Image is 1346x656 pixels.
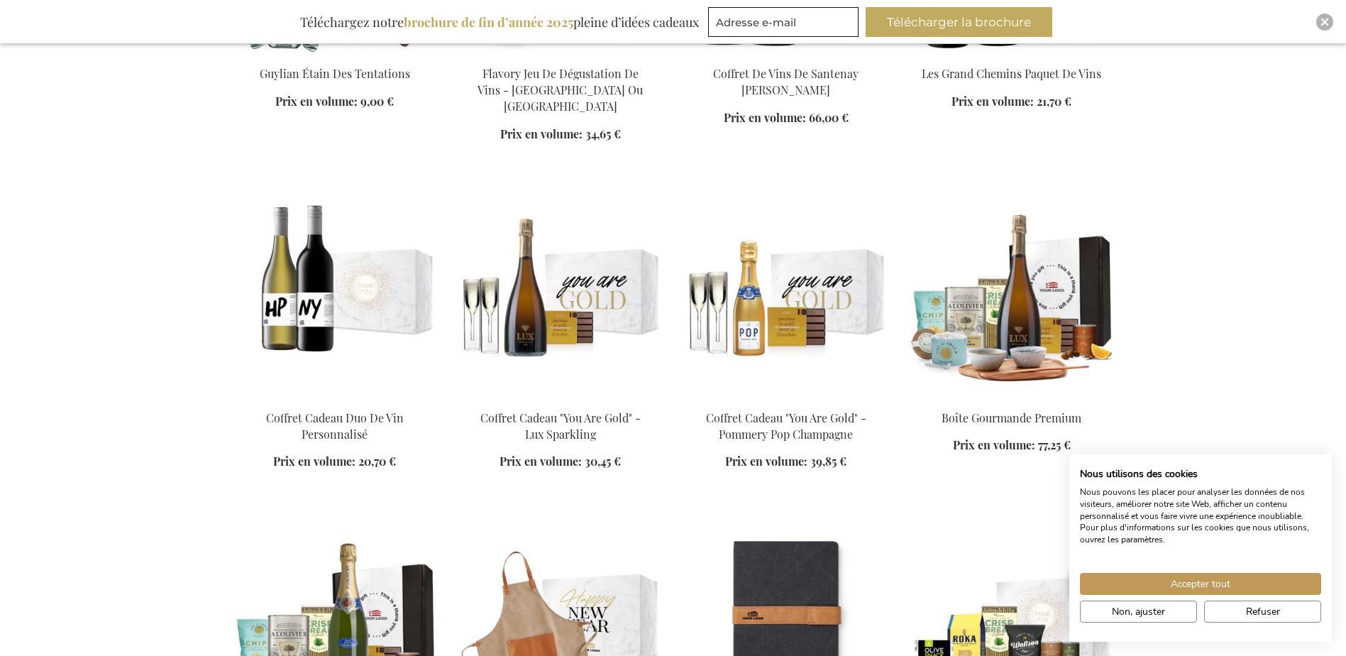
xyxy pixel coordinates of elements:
a: Coffret Cadeau "You Are Gold" - Lux Sparkling [480,410,641,442]
span: Prix en volume: [500,126,583,141]
span: Prix en volume: [725,454,807,469]
a: Personalised Wine Duo Gift Box [233,392,436,405]
span: Accepter tout [1171,576,1230,591]
a: Flavory Jeu De Dégustation De Vins - Italie Ou Espagne [459,48,662,62]
a: You Are Gold Gift Box - Lux Sparkling [459,392,662,405]
span: Prix en volume: [724,110,806,125]
img: Close [1320,18,1329,26]
span: 9,00 € [360,94,394,109]
a: Prix en volume: 77,25 € [953,437,1071,454]
span: Prix en volume: [273,454,355,469]
a: Guylian Étain Des Tentations [260,66,410,81]
span: Refuser [1246,604,1280,619]
a: Premium Gourmet Box [910,392,1113,405]
span: 30,45 € [585,454,621,469]
img: Personalised Wine Duo Gift Box [233,199,436,398]
a: Prix en volume: 20,70 € [273,454,396,470]
button: Accepter tous les cookies [1080,573,1321,595]
a: Prix en volume: 39,85 € [725,454,846,470]
button: Ajustez les préférences de cookie [1080,601,1197,623]
span: 20,70 € [358,454,396,469]
img: Premium Gourmet Box [910,199,1113,398]
span: Prix en volume: [275,94,358,109]
a: Coffret De Vins De Santenay Yves Girardin [685,48,888,62]
div: Close [1316,13,1333,31]
a: Prix en volume: 34,65 € [500,126,621,143]
a: Prix en volume: 66,00 € [724,110,849,126]
a: Coffret Cadeau "You Are Gold" - Pommery Pop Champagne [706,410,866,442]
input: Adresse e-mail [708,7,859,37]
a: Prix en volume: 9,00 € [275,94,394,110]
h2: Nous utilisons des cookies [1080,468,1321,481]
div: Téléchargez notre pleine d’idées cadeaux [294,7,705,37]
span: Non, ajuster [1112,604,1165,619]
a: Les Grand Chemins Paquet De Vins [922,66,1101,81]
span: Prix en volume: [500,454,582,469]
a: Guylian Étain Des Tentations [233,48,436,62]
p: Nous pouvons les placer pour analyser les données de nos visiteurs, améliorer notre site Web, aff... [1080,486,1321,546]
a: Coffret Cadeau "You Are Gold" - Pommery Pop Champagne [685,392,888,405]
span: 34,65 € [585,126,621,141]
a: Coffret De Vins De Santenay [PERSON_NAME] [713,66,859,97]
a: Coffret Cadeau Duo De Vin Personnalisé [266,410,404,442]
span: 39,85 € [810,454,846,469]
button: Refuser tous les cookies [1204,601,1321,623]
a: Les Grand Chemins Paquet De Vins [910,48,1113,62]
button: Télécharger la brochure [866,7,1052,37]
a: Boîte Gourmande Premium [942,410,1081,425]
form: marketing offers and promotions [708,7,863,41]
img: Coffret Cadeau "You Are Gold" - Pommery Pop Champagne [685,199,888,398]
a: Prix en volume: 21,70 € [951,94,1071,110]
b: brochure de fin d’année 2025 [404,13,573,31]
a: Prix en volume: 30,45 € [500,454,621,470]
span: 66,00 € [809,110,849,125]
a: Flavory Jeu De Dégustation De Vins - [GEOGRAPHIC_DATA] Ou [GEOGRAPHIC_DATA] [478,66,643,114]
span: 77,25 € [1038,437,1071,452]
img: You Are Gold Gift Box - Lux Sparkling [459,199,662,398]
span: 21,70 € [1037,94,1071,109]
span: Prix en volume: [951,94,1034,109]
span: Prix en volume: [953,437,1035,452]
